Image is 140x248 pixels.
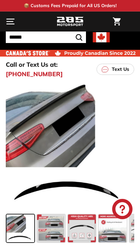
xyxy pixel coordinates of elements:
a: Cart [109,12,124,31]
a: [PHONE_NUMBER] [6,69,63,79]
img: Logo_285_Motorsport_areodynamics_components [56,16,84,27]
p: Text Us [112,66,129,73]
inbox-online-store-chat: Shopify online store chat [110,199,135,221]
p: Call or Text Us at: [6,60,58,69]
input: Search [6,32,86,43]
p: 📦 Customs Fees Prepaid for All US Orders! [24,2,117,9]
a: Text Us [97,64,134,75]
